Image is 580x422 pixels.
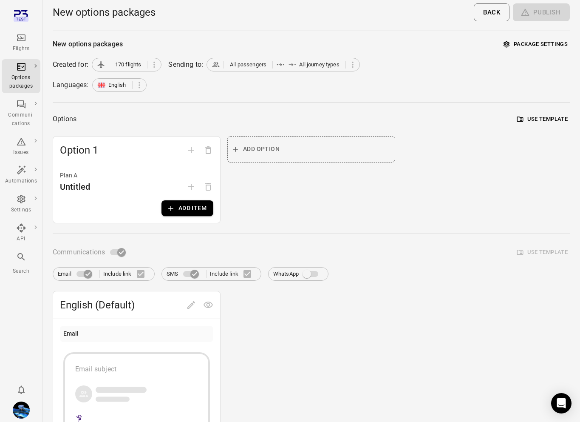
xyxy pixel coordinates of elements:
a: Automations [2,163,40,188]
span: Options need to have at least one plan [200,182,217,191]
div: Untitled [60,180,90,194]
button: Back [474,3,509,21]
span: 170 flights [115,60,141,69]
span: Add plan [183,182,200,191]
span: All journey types [299,60,340,69]
div: Settings [5,206,37,214]
div: English [92,78,147,92]
div: Issues [5,148,37,157]
span: English (Default) [60,298,183,312]
a: Issues [2,134,40,160]
div: New options packages [53,39,123,49]
button: Daníel Benediktsson [9,398,33,422]
a: Settings [2,191,40,217]
h1: New options packages [53,6,156,19]
label: Include link [210,265,256,283]
div: Sending to: [168,60,203,70]
a: Flights [2,30,40,56]
button: Use template [515,113,570,126]
button: Package settings [501,38,570,51]
span: Edit [183,300,200,308]
label: WhatsApp [273,266,323,282]
span: Delete option [200,145,217,154]
div: Languages: [53,80,89,90]
div: Email [63,329,79,339]
div: Open Intercom Messenger [551,393,572,413]
button: Notifications [13,381,30,398]
div: Options packages [5,74,37,91]
div: Search [5,267,37,276]
div: All passengersAll journey types [207,58,360,71]
label: Email [58,266,96,282]
span: English [108,81,126,89]
span: Preview [200,300,217,308]
div: Automations [5,177,37,185]
div: Flights [5,45,37,53]
div: Communi-cations [5,111,37,128]
a: API [2,220,40,246]
div: Plan A [60,171,213,180]
label: SMS [167,266,203,282]
span: Communications [53,246,105,258]
label: Include link [103,265,150,283]
span: All passengers [230,60,266,69]
div: Created for: [53,60,88,70]
button: Add item [161,200,213,216]
div: Options [53,113,76,125]
div: 170 flights [92,58,162,71]
img: shutterstock-1708408498.jpg [13,402,30,419]
span: Option 1 [60,143,183,157]
span: Add option [183,145,200,154]
button: Search [2,249,40,278]
a: Options packages [2,59,40,93]
a: Communi-cations [2,97,40,131]
div: API [5,235,37,243]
